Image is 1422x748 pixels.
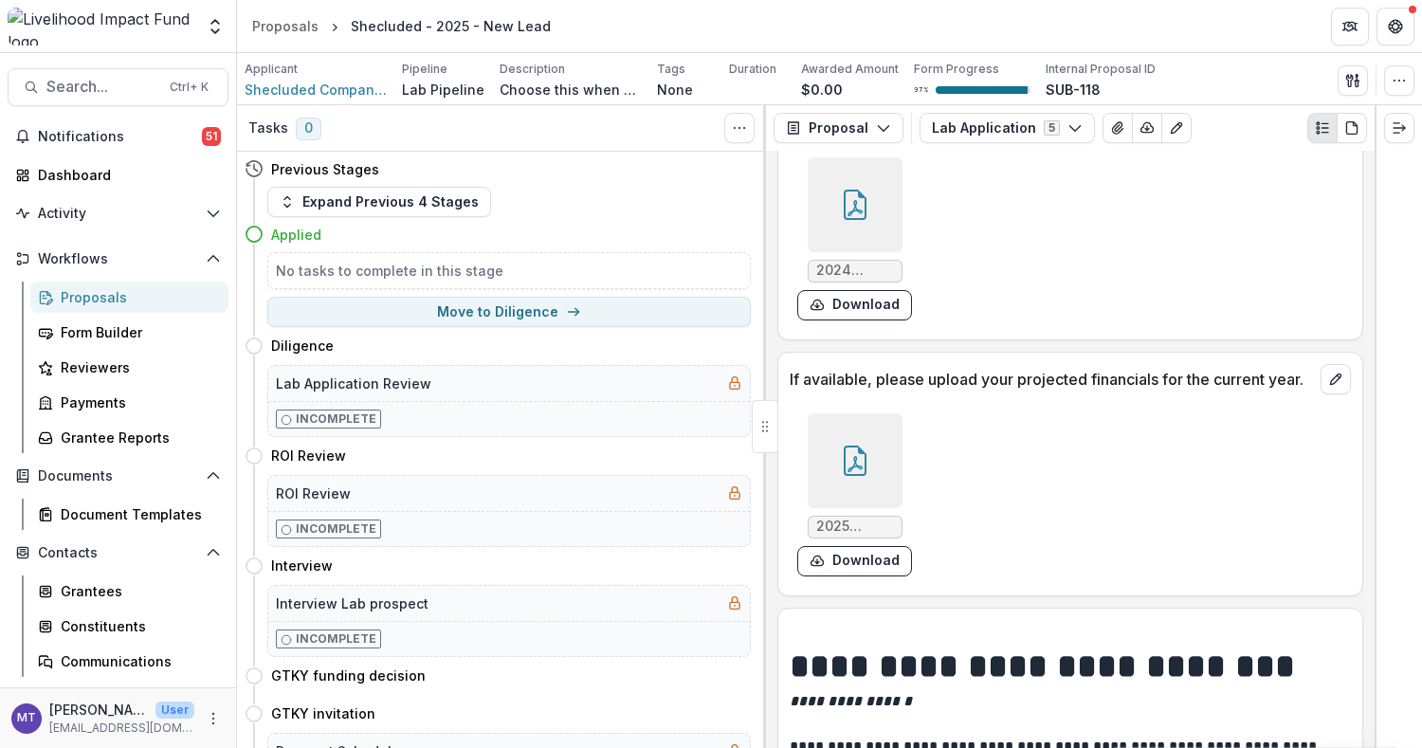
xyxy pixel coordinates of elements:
div: Proposals [252,16,319,36]
p: Choose this when adding a new proposal to the first stage of a pipeline. [500,80,642,100]
a: Dashboard [8,159,228,191]
button: Open entity switcher [202,8,228,46]
p: Internal Proposal ID [1046,61,1156,78]
p: Applicant [245,61,298,78]
p: Form Progress [914,61,999,78]
h4: GTKY invitation [271,703,375,723]
a: Communications [30,646,228,677]
div: Grantee Reports [61,428,213,447]
a: Proposals [245,12,326,40]
div: Dashboard [38,165,213,185]
span: 2025 Business-budget SHECLUDED(R).pdf [816,519,894,535]
button: Open Documents [8,461,228,491]
p: [EMAIL_ADDRESS][DOMAIN_NAME] [49,720,194,737]
button: Move to Diligence [267,297,751,327]
button: Open Contacts [8,538,228,568]
div: Reviewers [61,357,213,377]
div: 2024 Business-budget SHECLUDED(R).pdfdownload-form-response [797,157,912,320]
div: Muthoni Thuo [17,712,36,724]
button: Open Workflows [8,244,228,274]
h5: Interview Lab prospect [276,593,428,613]
h5: No tasks to complete in this stage [276,261,742,281]
h3: Tasks [248,120,288,137]
button: Plaintext view [1307,113,1338,143]
div: Shecluded - 2025 - New Lead [351,16,551,36]
button: Search... [8,68,228,106]
h4: Diligence [271,336,334,356]
p: Tags [657,61,685,78]
p: Incomplete [296,520,376,538]
div: Proposals [61,287,213,307]
div: Form Builder [61,322,213,342]
button: edit [1321,364,1351,394]
p: Pipeline [402,61,447,78]
button: Lab Application5 [920,113,1095,143]
p: 97 % [914,83,928,97]
p: Incomplete [296,630,376,648]
button: Get Help [1376,8,1414,46]
p: Description [500,61,565,78]
button: download-form-response [797,290,912,320]
span: Documents [38,468,198,484]
a: Grantee Reports [30,422,228,453]
button: download-form-response [797,546,912,576]
a: Form Builder [30,317,228,348]
span: Search... [46,78,158,96]
button: Expand Previous 4 Stages [267,187,491,217]
p: SUB-118 [1046,80,1101,100]
button: PDF view [1337,113,1367,143]
button: Expand right [1384,113,1414,143]
div: Ctrl + K [166,77,212,98]
button: View Attached Files [1103,113,1133,143]
a: Grantees [30,575,228,607]
p: Awarded Amount [801,61,899,78]
p: User [155,702,194,719]
button: Partners [1331,8,1369,46]
span: 0 [296,118,321,140]
button: More [202,707,225,730]
p: If available, please upload your projected financials for the current year. [790,368,1313,391]
div: Communications [61,651,213,671]
span: 2024 Business-budget SHECLUDED(R).pdf [816,263,894,279]
button: Proposal [774,113,903,143]
div: 2025 Business-budget SHECLUDED(R).pdfdownload-form-response [797,413,912,576]
img: Livelihood Impact Fund logo [8,8,194,46]
a: Constituents [30,611,228,642]
button: Open Data & Reporting [8,684,228,715]
h4: ROI Review [271,446,346,465]
h4: GTKY funding decision [271,666,426,685]
p: Incomplete [296,410,376,428]
span: Activity [38,206,198,222]
a: Reviewers [30,352,228,383]
h5: Lab Application Review [276,374,431,393]
div: Payments [61,392,213,412]
a: Shecluded Company Limited [245,80,387,100]
p: Lab Pipeline [402,80,484,100]
div: Grantees [61,581,213,601]
span: Workflows [38,251,198,267]
span: Notifications [38,129,202,145]
button: Edit as form [1161,113,1192,143]
h4: Applied [271,225,321,245]
span: Contacts [38,545,198,561]
h4: Interview [271,556,333,575]
button: Toggle View Cancelled Tasks [724,113,755,143]
p: Duration [729,61,776,78]
h5: ROI Review [276,483,351,503]
span: 51 [202,127,221,146]
h4: Previous Stages [271,159,379,179]
nav: breadcrumb [245,12,558,40]
p: [PERSON_NAME] [49,700,148,720]
p: $0.00 [801,80,843,100]
button: Open Activity [8,198,228,228]
div: Constituents [61,616,213,636]
button: Notifications51 [8,121,228,152]
a: Document Templates [30,499,228,530]
p: None [657,80,693,100]
div: Document Templates [61,504,213,524]
a: Proposals [30,282,228,313]
a: Payments [30,387,228,418]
